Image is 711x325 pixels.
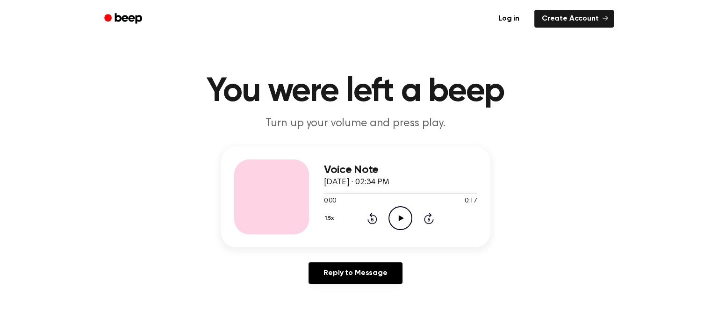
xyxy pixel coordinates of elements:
[98,10,151,28] a: Beep
[465,196,477,206] span: 0:17
[324,210,338,226] button: 1.5x
[309,262,402,284] a: Reply to Message
[116,75,595,108] h1: You were left a beep
[324,178,389,187] span: [DATE] · 02:34 PM
[324,196,336,206] span: 0:00
[534,10,614,28] a: Create Account
[324,164,477,176] h3: Voice Note
[489,8,529,29] a: Log in
[176,116,535,131] p: Turn up your volume and press play.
